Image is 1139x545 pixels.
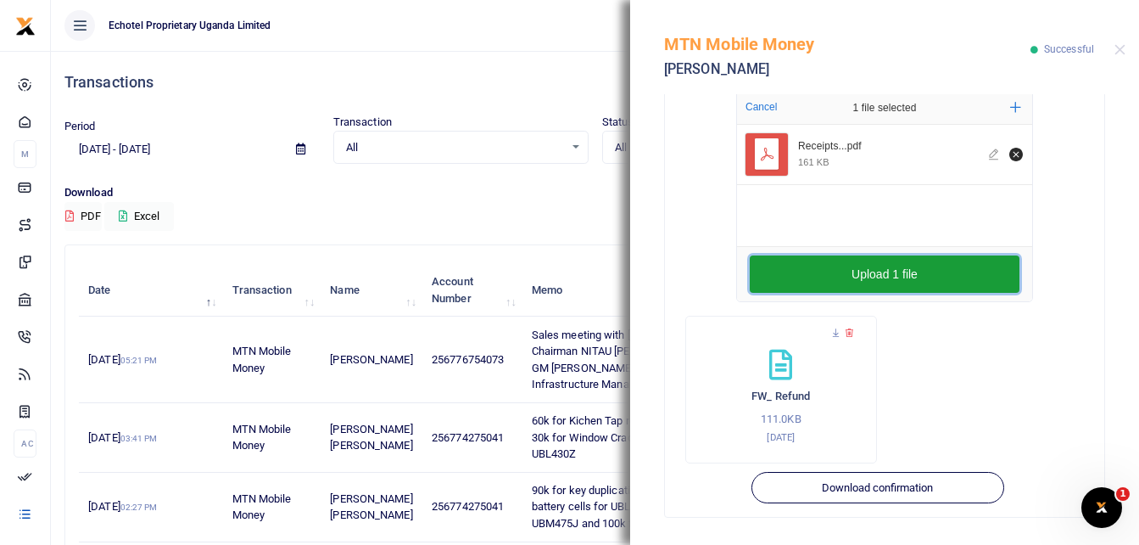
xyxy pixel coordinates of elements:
span: [PERSON_NAME] [PERSON_NAME] [330,492,412,522]
button: Upload 1 file [750,256,1019,293]
label: Status [602,114,634,131]
th: Name: activate to sort column ascending [321,264,422,317]
button: Cancel [740,96,782,118]
li: Ac [14,430,36,458]
span: MTN Mobile Money [232,423,292,452]
div: Receipts...pdf [798,140,979,154]
span: 256774275041 [432,431,504,444]
span: All [346,139,564,156]
iframe: Intercom live chat [1081,487,1122,528]
th: Memo: activate to sort column ascending [522,264,735,317]
span: Successful [1044,43,1094,55]
span: 1 [1116,487,1130,501]
th: Date: activate to sort column descending [79,264,222,317]
span: 90k for key duplication and putting new battery cells for UBL430Z AND UBM475J and 100k for staff ... [532,484,723,530]
button: Add more files [1003,95,1028,120]
button: Close [1114,44,1125,55]
span: All [615,139,833,156]
button: Edit file Receipts...pdf [985,145,1004,164]
div: 1 file selected [812,91,957,125]
div: FW_ Refund [685,316,877,464]
span: MTN Mobile Money [232,492,292,522]
span: 256774275041 [432,500,504,513]
h4: Transactions [64,73,1125,92]
button: Remove file [1007,145,1025,164]
a: logo-small logo-large logo-large [15,19,36,31]
th: Account Number: activate to sort column ascending [422,264,522,317]
button: PDF [64,202,102,231]
li: M [14,140,36,168]
small: 02:27 PM [120,503,158,512]
button: Excel [104,202,174,231]
span: MTN Mobile Money [232,345,292,374]
span: Echotel Proprietary Uganda Limited [102,18,277,33]
label: Period [64,118,96,135]
span: [PERSON_NAME] [330,353,412,366]
span: [DATE] [88,353,157,366]
h6: FW_ Refund [703,390,859,403]
small: 03:41 PM [120,434,158,443]
input: select period [64,135,282,164]
img: logo-small [15,16,36,37]
h5: [PERSON_NAME] [664,61,1030,78]
th: Transaction: activate to sort column ascending [222,264,321,317]
small: 05:21 PM [120,356,158,365]
button: Download confirmation [751,472,1003,504]
span: 60k for Kichen Tap replacement and 30k for Window Crack stopping UBL430Z [532,414,707,460]
label: Transaction [333,114,392,131]
p: 111.0KB [703,411,859,429]
small: [DATE] [767,431,795,443]
h5: MTN Mobile Money [664,34,1030,54]
span: [PERSON_NAME] [PERSON_NAME] [330,423,412,452]
span: [DATE] [88,431,157,444]
span: 256776754073 [432,353,504,366]
div: 161 KB [798,156,829,168]
span: Sales meeting with [PERSON_NAME] Chairman NITAU [PERSON_NAME] MTN GM [PERSON_NAME] MTN Infrastruc... [532,329,723,391]
div: File Uploader [736,90,1033,302]
span: [DATE] [88,500,157,513]
p: Download [64,184,1125,202]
